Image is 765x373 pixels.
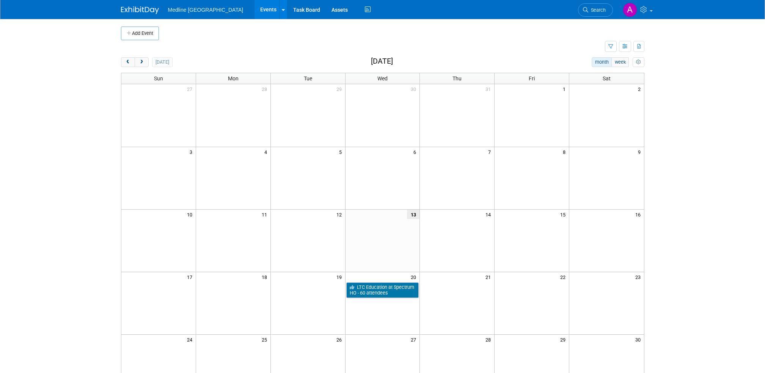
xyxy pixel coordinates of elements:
button: week [611,57,629,67]
button: myCustomButton [633,57,644,67]
img: ExhibitDay [121,6,159,14]
button: next [135,57,149,67]
span: 30 [635,335,644,344]
span: Tue [304,75,312,81]
span: 12 [336,210,345,219]
span: 1 [562,84,569,94]
span: 8 [562,147,569,157]
span: 29 [559,335,569,344]
span: 21 [485,272,494,282]
a: LTC Education at Spectrum HO - 60 attendees [346,282,419,298]
span: 5 [338,147,345,157]
span: Thu [452,75,462,81]
span: Search [588,7,606,13]
span: Sun [154,75,163,81]
i: Personalize Calendar [636,60,641,65]
span: 30 [410,84,419,94]
span: 13 [407,210,419,219]
span: 15 [559,210,569,219]
span: 29 [336,84,345,94]
button: Add Event [121,27,159,40]
img: Angela Douglas [623,3,637,17]
span: 23 [635,272,644,282]
span: 28 [261,84,270,94]
span: 9 [637,147,644,157]
span: 25 [261,335,270,344]
span: Mon [228,75,239,81]
button: [DATE] [152,57,172,67]
span: 7 [487,147,494,157]
span: 17 [186,272,196,282]
span: 2 [637,84,644,94]
span: Medline [GEOGRAPHIC_DATA] [168,7,243,13]
span: 28 [485,335,494,344]
span: 6 [413,147,419,157]
span: 11 [261,210,270,219]
span: Wed [377,75,388,81]
button: prev [121,57,135,67]
span: 16 [635,210,644,219]
span: 19 [336,272,345,282]
span: 10 [186,210,196,219]
span: 26 [336,335,345,344]
span: 27 [410,335,419,344]
span: 4 [264,147,270,157]
a: Search [578,3,613,17]
span: 3 [189,147,196,157]
button: month [592,57,612,67]
span: 22 [559,272,569,282]
span: 18 [261,272,270,282]
span: Fri [529,75,535,81]
span: 24 [186,335,196,344]
span: 27 [186,84,196,94]
span: 20 [410,272,419,282]
span: 31 [485,84,494,94]
span: 14 [485,210,494,219]
h2: [DATE] [371,57,393,66]
span: Sat [603,75,611,81]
